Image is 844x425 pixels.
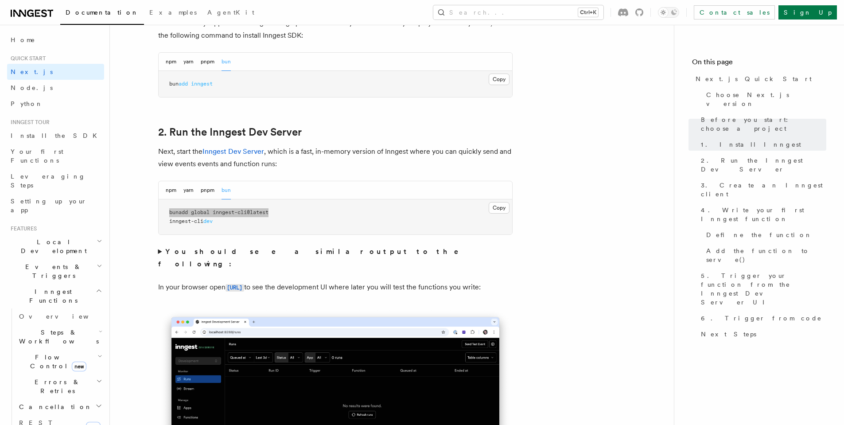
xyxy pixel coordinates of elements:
[7,238,97,255] span: Local Development
[697,268,826,310] a: 5. Trigger your function from the Inngest Dev Server UI
[696,74,812,83] span: Next.js Quick Start
[701,140,801,149] span: 1. Install Inngest
[7,262,97,280] span: Events & Triggers
[701,330,756,339] span: Next Steps
[694,5,775,19] a: Contact sales
[697,177,826,202] a: 3. Create an Inngest client
[16,328,99,346] span: Steps & Workflows
[19,313,110,320] span: Overview
[222,181,231,199] button: bun
[222,53,231,71] button: bun
[703,243,826,268] a: Add the function to serve()
[166,53,176,71] button: npm
[703,87,826,112] a: Choose Next.js version
[202,147,264,156] a: Inngest Dev Server
[706,90,826,108] span: Choose Next.js version
[66,9,139,16] span: Documentation
[578,8,598,17] kbd: Ctrl+K
[11,173,86,189] span: Leveraging Steps
[701,271,826,307] span: 5. Trigger your function from the Inngest Dev Server UI
[179,81,188,87] span: add
[697,152,826,177] a: 2. Run the Inngest Dev Server
[489,202,510,214] button: Copy
[158,247,471,268] strong: You should see a similar output to the following:
[11,132,102,139] span: Install the SDK
[703,227,826,243] a: Define the function
[16,308,104,324] a: Overview
[778,5,837,19] a: Sign Up
[16,402,92,411] span: Cancellation
[158,17,513,42] p: With the Next.js app now running running open a new tab in your terminal. In your project directo...
[166,181,176,199] button: npm
[11,100,43,107] span: Python
[7,259,104,284] button: Events & Triggers
[697,326,826,342] a: Next Steps
[697,202,826,227] a: 4. Write your first Inngest function
[213,209,268,215] span: inngest-cli@latest
[60,3,144,25] a: Documentation
[433,5,603,19] button: Search...Ctrl+K
[16,374,104,399] button: Errors & Retries
[11,68,53,75] span: Next.js
[203,218,213,224] span: dev
[201,181,214,199] button: pnpm
[149,9,197,16] span: Examples
[226,284,244,292] code: [URL]
[183,53,194,71] button: yarn
[692,71,826,87] a: Next.js Quick Start
[158,246,513,270] summary: You should see a similar output to the following:
[226,283,244,291] a: [URL]
[697,310,826,326] a: 6. Trigger from code
[169,81,179,87] span: bun
[16,324,104,349] button: Steps & Workflows
[7,168,104,193] a: Leveraging Steps
[658,7,679,18] button: Toggle dark mode
[144,3,202,24] a: Examples
[202,3,260,24] a: AgentKit
[179,209,188,215] span: add
[706,246,826,264] span: Add the function to serve()
[158,281,513,294] p: In your browser open to see the development UI where later you will test the functions you write:
[11,35,35,44] span: Home
[7,32,104,48] a: Home
[16,353,97,370] span: Flow Control
[7,119,50,126] span: Inngest tour
[7,80,104,96] a: Node.js
[489,74,510,85] button: Copy
[16,378,96,395] span: Errors & Retries
[7,287,96,305] span: Inngest Functions
[7,128,104,144] a: Install the SDK
[701,181,826,199] span: 3. Create an Inngest client
[7,225,37,232] span: Features
[16,349,104,374] button: Flow Controlnew
[7,64,104,80] a: Next.js
[201,53,214,71] button: pnpm
[7,193,104,218] a: Setting up your app
[11,84,53,91] span: Node.js
[16,399,104,415] button: Cancellation
[701,115,826,133] span: Before you start: choose a project
[183,181,194,199] button: yarn
[701,314,822,323] span: 6. Trigger from code
[7,234,104,259] button: Local Development
[169,218,203,224] span: inngest-cli
[158,145,513,170] p: Next, start the , which is a fast, in-memory version of Inngest where you can quickly send and vi...
[191,209,210,215] span: global
[207,9,254,16] span: AgentKit
[11,198,87,214] span: Setting up your app
[697,112,826,136] a: Before you start: choose a project
[7,55,46,62] span: Quick start
[191,81,213,87] span: inngest
[11,148,63,164] span: Your first Functions
[169,209,179,215] span: bun
[706,230,812,239] span: Define the function
[7,144,104,168] a: Your first Functions
[697,136,826,152] a: 1. Install Inngest
[7,284,104,308] button: Inngest Functions
[158,126,302,138] a: 2. Run the Inngest Dev Server
[701,206,826,223] span: 4. Write your first Inngest function
[692,57,826,71] h4: On this page
[701,156,826,174] span: 2. Run the Inngest Dev Server
[72,362,86,371] span: new
[7,96,104,112] a: Python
